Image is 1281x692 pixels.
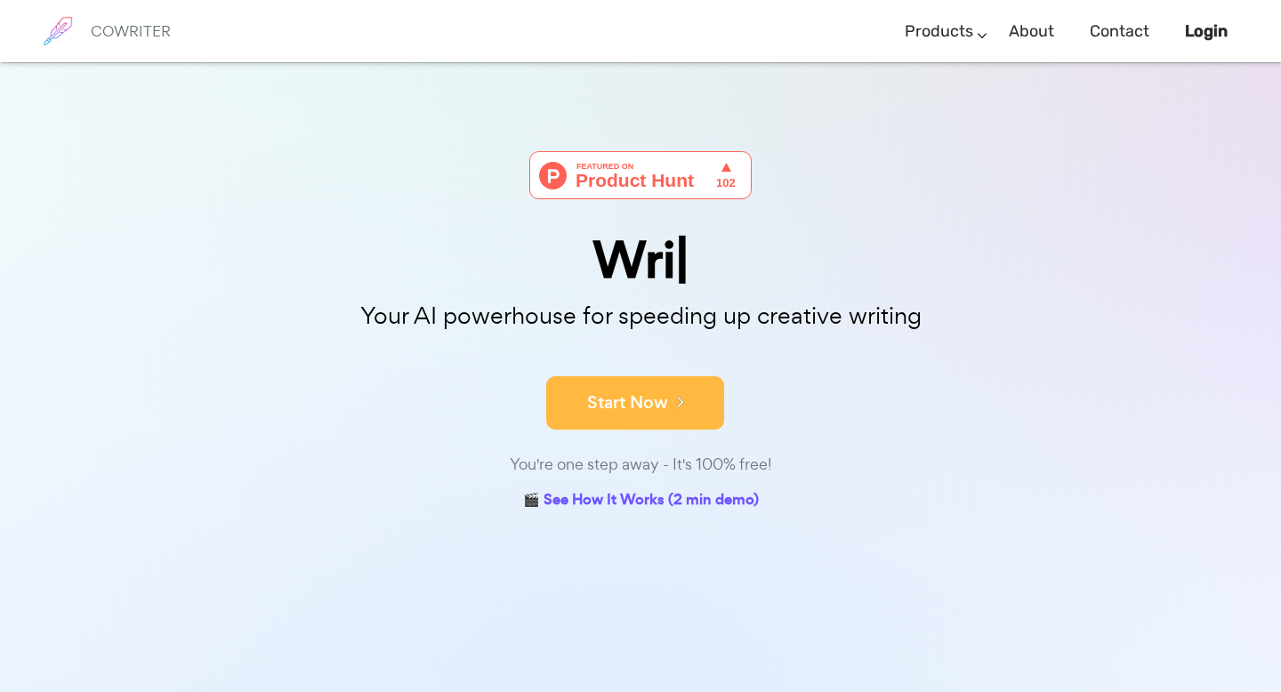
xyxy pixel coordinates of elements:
[1185,5,1228,58] a: Login
[196,297,1085,335] p: Your AI powerhouse for speeding up creative writing
[905,5,973,58] a: Products
[196,452,1085,478] div: You're one step away - It's 100% free!
[1090,5,1149,58] a: Contact
[36,9,80,53] img: brand logo
[1185,21,1228,41] b: Login
[1009,5,1054,58] a: About
[529,151,752,199] img: Cowriter - Your AI buddy for speeding up creative writing | Product Hunt
[196,235,1085,286] div: Wri
[91,23,171,39] h6: COWRITER
[523,487,759,515] a: 🎬 See How It Works (2 min demo)
[546,376,724,430] button: Start Now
